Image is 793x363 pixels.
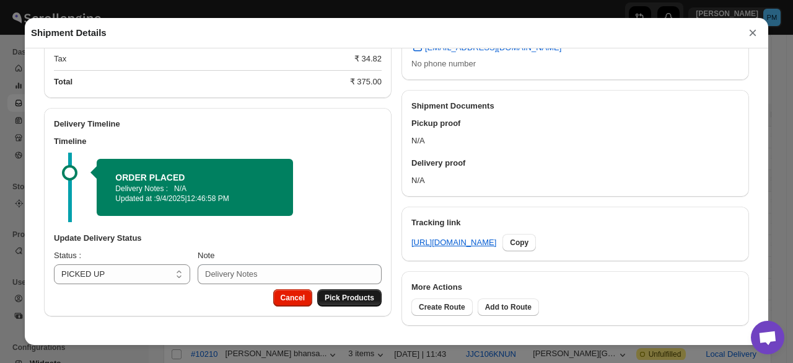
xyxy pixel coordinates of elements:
[510,238,528,248] span: Copy
[401,112,749,152] div: N/A
[54,118,382,130] h2: Delivery Timeline
[502,234,536,251] button: Copy
[281,293,305,303] span: Cancel
[411,236,496,249] a: [URL][DOMAIN_NAME]
[411,117,739,130] h3: Pickup proof
[411,59,476,68] span: No phone number
[317,289,382,307] button: Pick Products
[54,232,382,244] h3: Update Delivery Status
[485,302,532,312] span: Add to Route
[273,289,312,307] button: Cancel
[411,157,739,169] h3: Delivery proof
[401,152,749,197] div: N/A
[419,302,465,312] span: Create Route
[115,171,274,184] h2: ORDER PLACED
[411,217,739,229] h3: Tracking link
[198,251,214,260] span: Note
[54,135,382,148] h3: Timeline
[54,53,344,65] div: Tax
[478,298,539,316] button: Add to Route
[31,27,107,39] h2: Shipment Details
[54,251,81,260] span: Status :
[198,264,382,284] input: Delivery Notes
[115,184,168,194] p: Delivery Notes :
[411,100,739,112] h2: Shipment Documents
[115,194,274,204] p: Updated at :
[411,298,473,316] button: Create Route
[751,321,784,354] a: Open chat
[350,76,382,88] div: ₹ 375.00
[54,77,72,86] b: Total
[174,184,186,194] p: N/A
[743,24,762,42] button: ×
[411,281,739,294] h3: More Actions
[156,194,229,203] span: 9/4/2025 | 12:46:58 PM
[325,293,374,303] span: Pick Products
[354,53,382,65] div: ₹ 34.82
